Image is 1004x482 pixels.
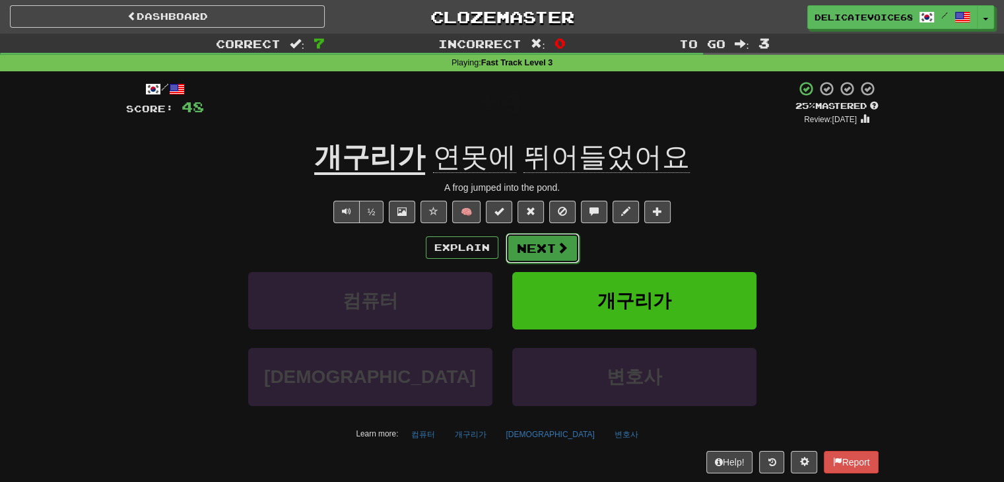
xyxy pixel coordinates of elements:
[481,58,553,67] strong: Fast Track Level 3
[795,100,879,112] div: Mastered
[248,272,492,329] button: 컴퓨터
[941,11,948,20] span: /
[426,236,498,259] button: Explain
[356,429,398,438] small: Learn more:
[815,11,912,23] span: DelicateVoice6836
[216,37,281,50] span: Correct
[452,201,481,223] button: 🧠
[314,141,425,175] u: 개구리가
[126,181,879,194] div: A frog jumped into the pond.
[343,291,398,311] span: 컴퓨터
[644,201,671,223] button: Add to collection (alt+a)
[518,201,544,223] button: Reset to 0% Mastered (alt+r)
[581,201,607,223] button: Discuss sentence (alt+u)
[403,425,442,444] button: 컴퓨터
[758,35,770,51] span: 3
[290,38,304,50] span: :
[438,37,521,50] span: Incorrect
[804,115,857,124] small: Review: [DATE]
[331,201,384,223] div: Text-to-speech controls
[506,233,580,263] button: Next
[447,425,493,444] button: 개구리가
[420,201,447,223] button: Favorite sentence (alt+f)
[554,35,566,51] span: 0
[613,201,639,223] button: Edit sentence (alt+d)
[607,366,662,387] span: 변호사
[126,81,204,97] div: /
[248,348,492,405] button: [DEMOGRAPHIC_DATA]
[345,5,659,28] a: Clozemaster
[549,201,576,223] button: Ignore sentence (alt+i)
[597,291,671,311] span: 개구리가
[389,201,415,223] button: Show image (alt+x)
[264,366,476,387] span: [DEMOGRAPHIC_DATA]
[795,100,815,111] span: 25 %
[314,35,325,51] span: 7
[607,425,646,444] button: 변호사
[512,348,756,405] button: 변호사
[735,38,749,50] span: :
[512,272,756,329] button: 개구리가
[333,201,360,223] button: Play sentence audio (ctl+space)
[498,425,601,444] button: [DEMOGRAPHIC_DATA]
[10,5,325,28] a: Dashboard
[126,103,174,114] span: Score:
[824,451,878,473] button: Report
[486,201,512,223] button: Set this sentence to 100% Mastered (alt+m)
[807,5,978,29] a: DelicateVoice6836 /
[531,38,545,50] span: :
[182,98,204,115] span: 48
[433,141,516,173] span: 연못에
[759,451,784,473] button: Round history (alt+y)
[477,81,500,120] span: +
[523,141,690,173] span: 뛰어들었어요
[679,37,725,50] span: To go
[359,201,384,223] button: ½
[500,84,523,117] span: 4
[706,451,753,473] button: Help!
